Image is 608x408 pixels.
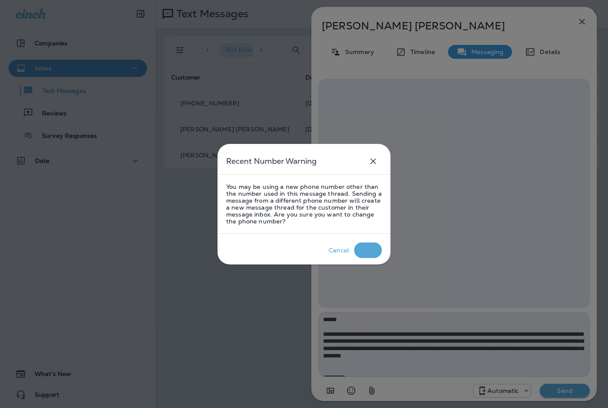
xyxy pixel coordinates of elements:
h5: Recent Number Warning [226,154,317,168]
p: You may be using a new phone number other than the number used in this message thread. Sending a ... [226,183,382,225]
div: Cancel [329,247,349,254]
button: close [365,153,382,170]
div: Okay [361,247,376,254]
button: Okay [354,242,382,258]
button: Cancel [323,242,354,258]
